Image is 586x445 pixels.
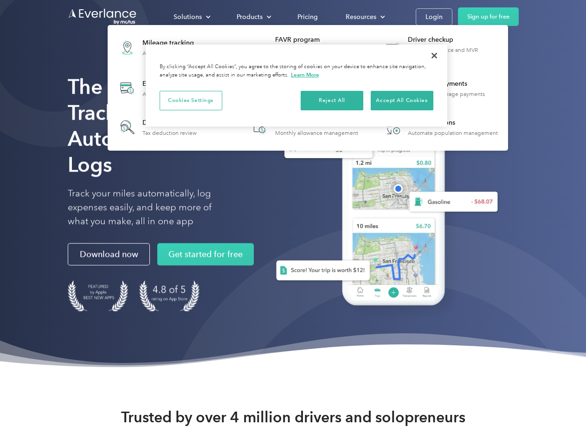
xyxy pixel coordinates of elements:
div: Solutions [174,11,202,23]
div: HR Integrations [408,118,498,127]
a: Accountable planMonthly allowance management [245,112,363,142]
div: Privacy [146,44,447,127]
div: FAVR program [275,35,370,44]
a: Get started for free [157,243,254,266]
div: Solutions [164,9,218,25]
a: FAVR programFixed & Variable Rate reimbursement design & management [245,31,371,64]
a: Sign up for free [458,7,519,26]
div: Products [227,9,279,25]
div: License, insurance and MVR verification [408,47,503,60]
button: Close [424,45,444,66]
div: Automatic mileage logs [142,50,203,57]
strong: Trusted by over 4 million drivers and solopreneurs [121,408,465,426]
div: Login [425,11,443,23]
a: Driver checkupLicense, insurance and MVR verification [378,31,503,64]
a: Deduction finderTax deduction review [112,112,201,142]
div: Automatic transaction logs [142,91,209,97]
div: Automate population management [408,130,498,136]
p: Track your miles automatically, log expenses easily, and keep more of what you make, all in one app [68,187,233,229]
a: Expense trackingAutomatic transaction logs [112,71,214,105]
button: Accept All Cookies [371,91,433,110]
a: HR IntegrationsAutomate population management [378,112,502,142]
img: Badge for Featured by Apple Best New Apps [68,280,128,311]
div: Resources [336,9,393,25]
a: Login [416,8,452,25]
div: Cookie banner [146,44,447,127]
a: Go to homepage [68,8,137,25]
div: Deduction finder [142,118,197,127]
nav: Products [108,25,508,151]
div: Monthly allowance management [275,130,358,136]
img: 4.9 out of 5 stars on the app store [139,280,200,311]
button: Cookies Settings [160,91,222,110]
a: Pricing [288,9,327,25]
div: Mileage tracking [142,38,203,48]
div: Expense tracking [142,79,209,89]
img: Everlance, mileage tracker app, expense tracking app [261,88,505,319]
div: Driver checkup [408,35,503,44]
div: Products [237,11,263,23]
a: Mileage trackingAutomatic mileage logs [112,31,207,64]
a: Download now [68,243,150,266]
div: By clicking “Accept All Cookies”, you agree to the storing of cookies on your device to enhance s... [160,63,433,79]
div: Resources [346,11,376,23]
div: Pricing [297,11,318,23]
a: More information about your privacy, opens in a new tab [291,71,319,78]
div: Tax deduction review [142,130,197,136]
button: Reject All [301,91,363,110]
